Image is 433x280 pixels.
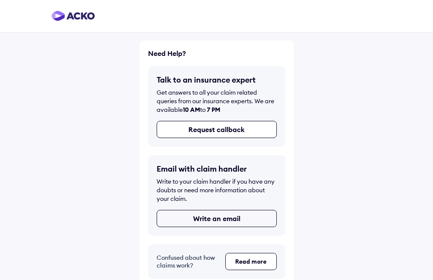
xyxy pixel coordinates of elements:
img: horizontal-gradient.png [51,11,95,21]
h5: Talk to an insurance expert [157,75,277,85]
span: 10 AM [183,106,200,114]
h5: Confused about how claims work? [157,254,218,269]
div: Write to your claim handler if you have any doubts or need more information about your claim. [157,177,277,203]
h5: Email with claim handler [157,164,277,174]
span: 7 PM [207,106,220,114]
button: Write an email [157,210,277,227]
h6: Need Help? [148,49,285,58]
button: Read more [225,253,277,270]
div: Get answers to all your claim related queries from our insurance experts. We are available to [157,88,277,114]
button: Request callback [157,121,277,138]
